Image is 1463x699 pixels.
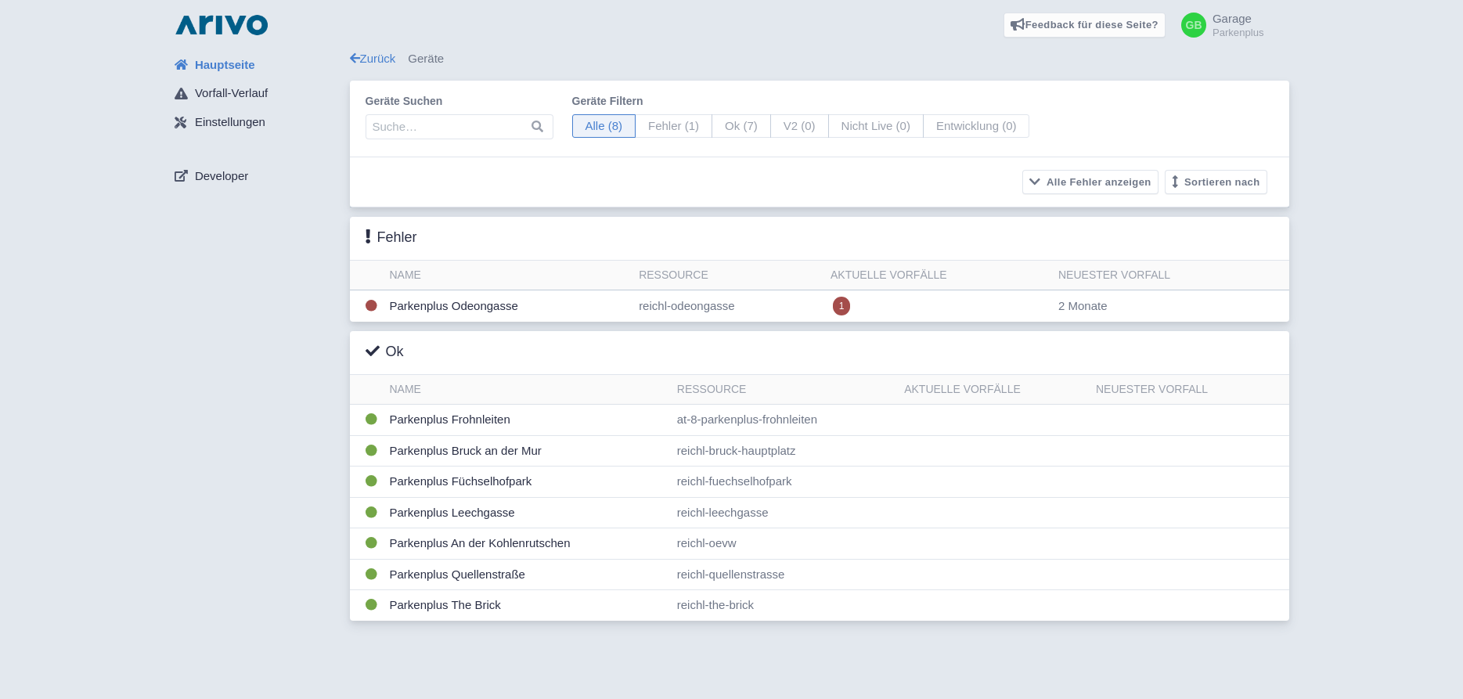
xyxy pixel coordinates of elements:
div: Geräte [350,50,1289,68]
th: Name [384,261,633,290]
td: reichl-odeongasse [632,290,824,322]
span: Alle (8) [572,114,636,139]
a: Vorfall-Verlauf [162,79,350,109]
h3: Ok [366,344,404,361]
span: Einstellungen [195,113,265,132]
span: Hauptseite [195,56,255,74]
td: reichl-bruck-hauptplatz [671,435,898,467]
span: V2 (0) [770,114,829,139]
button: Alle Fehler anzeigen [1022,170,1159,194]
td: reichl-fuechselhofpark [671,467,898,498]
a: Einstellungen [162,108,350,138]
th: Aktuelle Vorfälle [898,375,1090,405]
td: Parkenplus Bruck an der Mur [384,435,671,467]
span: Developer [195,168,248,186]
td: Parkenplus Füchselhofpark [384,467,671,498]
span: Ok (7) [712,114,771,139]
a: Developer [162,161,350,191]
th: Aktuelle Vorfälle [824,261,1052,290]
td: Parkenplus Leechgasse [384,497,671,528]
small: Parkenplus [1213,27,1264,38]
th: Ressource [671,375,898,405]
label: Geräte filtern [572,93,1030,110]
h3: Fehler [366,229,417,247]
span: Entwicklung (0) [923,114,1030,139]
span: Fehler (1) [635,114,712,139]
label: Geräte suchen [366,93,553,110]
a: Garage Parkenplus [1172,13,1264,38]
td: reichl-quellenstrasse [671,559,898,590]
span: Nicht Live (0) [828,114,924,139]
span: 2 Monate [1058,299,1108,312]
input: Suche… [366,114,553,139]
th: Name [384,375,671,405]
td: reichl-oevw [671,528,898,560]
span: 1 [833,297,851,315]
th: Neuester Vorfall [1052,261,1289,290]
td: reichl-leechgasse [671,497,898,528]
td: Parkenplus Quellenstraße [384,559,671,590]
th: Neuester Vorfall [1090,375,1289,405]
th: Ressource [632,261,824,290]
a: Hauptseite [162,50,350,80]
td: reichl-the-brick [671,590,898,621]
td: Parkenplus An der Kohlenrutschen [384,528,671,560]
td: at-8-parkenplus-frohnleiten [671,405,898,436]
a: Zurück [350,52,396,65]
span: Vorfall-Verlauf [195,85,268,103]
a: Feedback für diese Seite? [1004,13,1166,38]
td: Parkenplus The Brick [384,590,671,621]
td: Parkenplus Frohnleiten [384,405,671,436]
img: logo [171,13,272,38]
button: Sortieren nach [1165,170,1267,194]
td: Parkenplus Odeongasse [384,290,633,322]
span: Garage [1213,12,1252,25]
